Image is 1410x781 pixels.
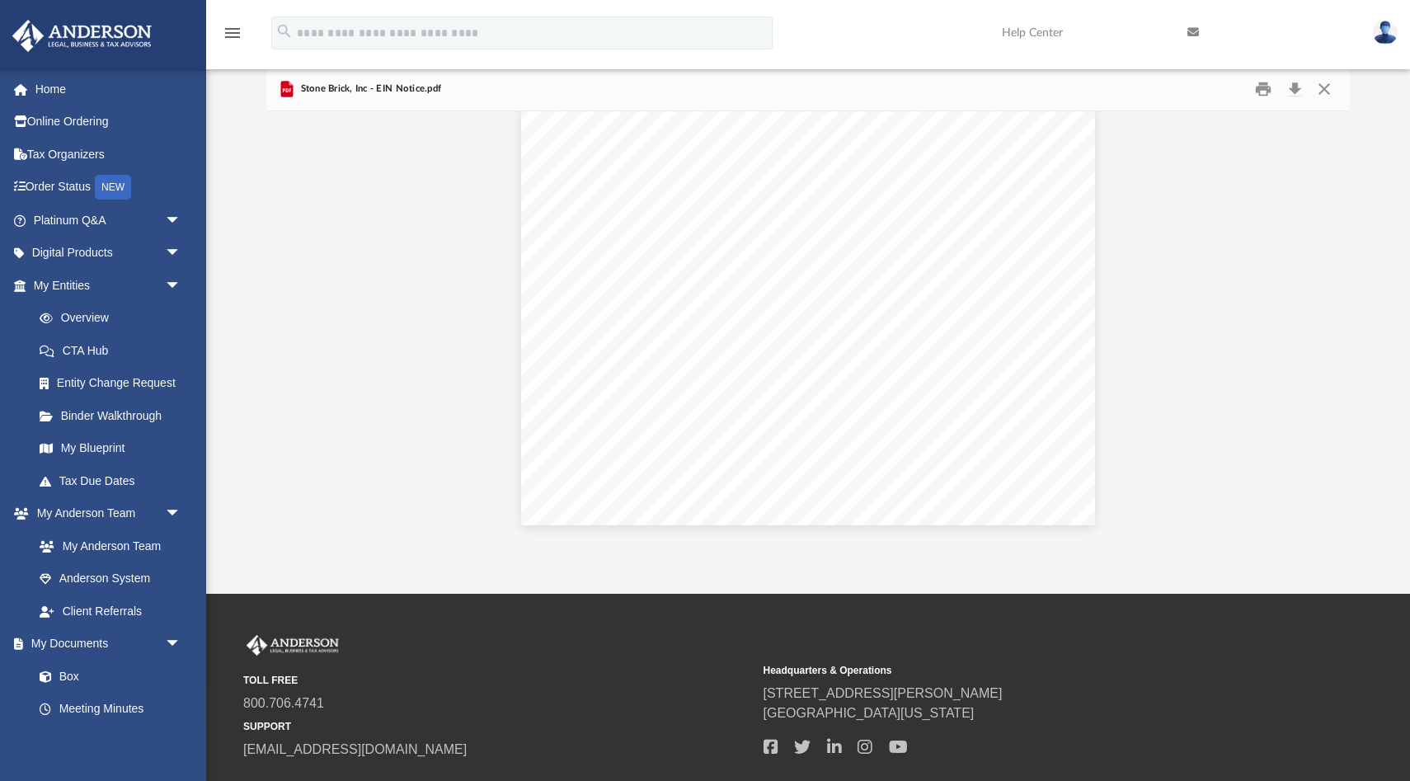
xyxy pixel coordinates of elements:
a: My Blueprint [23,432,198,465]
a: Box [23,660,190,693]
small: Headquarters & Operations [764,663,1272,678]
i: menu [223,23,242,43]
a: [GEOGRAPHIC_DATA][US_STATE] [764,706,975,720]
div: NEW [95,175,131,200]
div: Preview [266,68,1350,537]
span: arrow_drop_down [165,204,198,238]
div: Page 1 [521,92,1094,538]
a: Order StatusNEW [12,171,206,205]
a: Forms Library [23,725,190,758]
a: My Anderson Teamarrow_drop_down [12,497,198,530]
a: My Anderson Team [23,529,190,562]
span: arrow_drop_down [165,497,198,531]
small: TOLL FREE [243,673,752,688]
span: arrow_drop_down [165,628,198,661]
div: File preview [266,111,1350,537]
img: Anderson Advisors Platinum Portal [7,20,157,52]
img: Anderson Advisors Platinum Portal [243,635,342,656]
a: Home [12,73,206,106]
a: Binder Walkthrough [23,399,206,432]
i: search [275,22,294,40]
a: Overview [23,302,206,335]
a: Entity Change Request [23,367,206,400]
a: [EMAIL_ADDRESS][DOMAIN_NAME] [243,742,467,756]
a: Online Ordering [12,106,206,139]
a: Platinum Q&Aarrow_drop_down [12,204,206,237]
span: arrow_drop_down [165,269,198,303]
button: Download [1280,77,1309,102]
a: Digital Productsarrow_drop_down [12,237,206,270]
button: Close [1309,77,1339,102]
small: SUPPORT [243,719,752,734]
a: Client Referrals [23,595,198,628]
a: CTA Hub [23,334,206,367]
button: Print [1248,77,1281,102]
a: My Entitiesarrow_drop_down [12,269,206,302]
a: Meeting Minutes [23,693,198,726]
a: Tax Organizers [12,138,206,171]
div: Document Viewer [266,111,1350,537]
a: My Documentsarrow_drop_down [12,628,198,661]
a: Tax Due Dates [23,464,206,497]
a: [STREET_ADDRESS][PERSON_NAME] [764,686,1003,700]
a: menu [223,31,242,43]
span: Stone Brick, Inc - EIN Notice.pdf [297,82,441,96]
img: User Pic [1373,21,1398,45]
a: 800.706.4741 [243,696,324,710]
a: Anderson System [23,562,198,595]
span: arrow_drop_down [165,237,198,271]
